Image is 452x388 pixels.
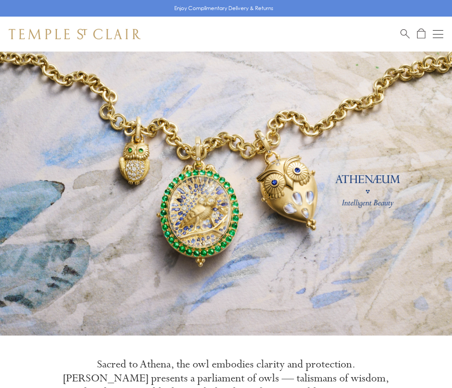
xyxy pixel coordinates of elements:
button: Open navigation [433,29,443,39]
p: Enjoy Complimentary Delivery & Returns [174,4,273,13]
img: Temple St. Clair [9,29,141,39]
a: Open Shopping Bag [417,28,425,39]
a: Search [400,28,410,39]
